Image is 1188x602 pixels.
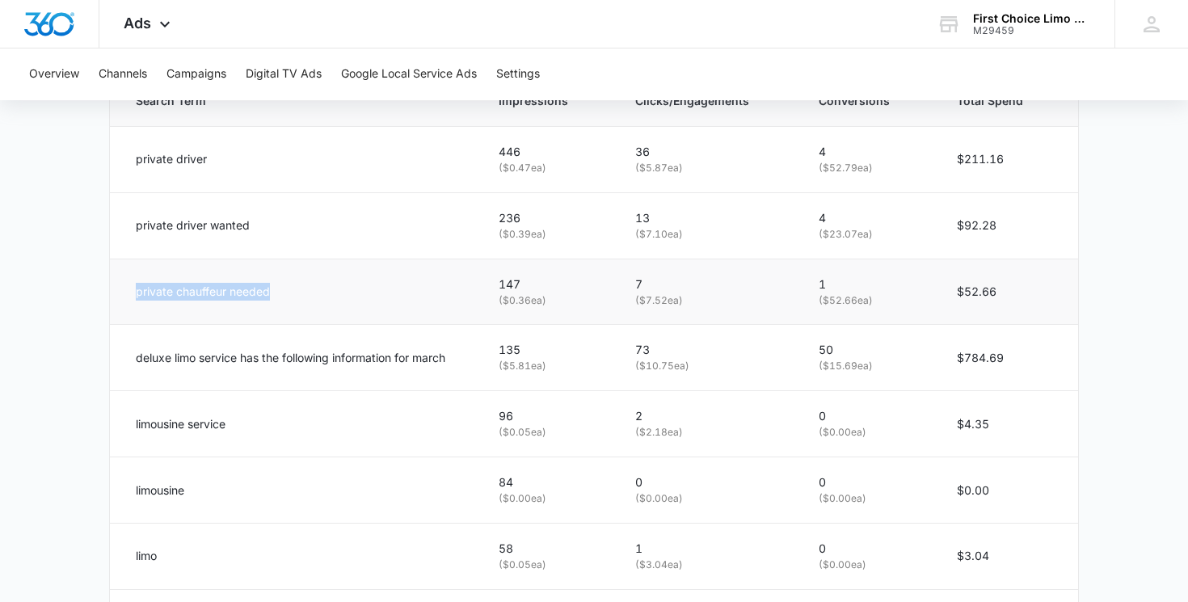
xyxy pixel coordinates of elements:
[819,425,919,440] p: ( $0.00 ea)
[819,540,919,558] p: 0
[635,92,756,110] span: Clicks/Engagements
[166,48,226,100] button: Campaigns
[499,540,597,558] p: 58
[819,407,919,425] p: 0
[635,143,780,161] p: 36
[973,12,1091,25] div: account name
[937,259,1078,325] td: $52.66
[136,547,157,565] p: limo
[635,425,780,440] p: ( $2.18 ea)
[246,48,322,100] button: Digital TV Ads
[819,558,919,573] p: ( $0.00 ea)
[499,474,597,491] p: 84
[819,474,919,491] p: 0
[635,474,780,491] p: 0
[499,293,597,309] p: ( $0.36 ea)
[635,341,780,359] p: 73
[499,227,597,242] p: ( $0.39 ea)
[957,92,1029,110] span: Total Spend
[819,92,895,110] span: Conversions
[635,293,780,309] p: ( $7.52 ea)
[499,359,597,374] p: ( $5.81 ea)
[136,217,250,234] p: private driver wanted
[499,558,597,573] p: ( $0.05 ea)
[937,325,1078,391] td: $784.69
[635,407,780,425] p: 2
[635,209,780,227] p: 13
[341,48,477,100] button: Google Local Service Ads
[937,391,1078,457] td: $4.35
[635,276,780,293] p: 7
[937,192,1078,259] td: $92.28
[635,540,780,558] p: 1
[136,92,436,110] span: Search Term
[499,209,597,227] p: 236
[499,491,597,507] p: ( $0.00 ea)
[499,425,597,440] p: ( $0.05 ea)
[635,558,780,573] p: ( $3.04 ea)
[499,341,597,359] p: 135
[819,227,919,242] p: ( $23.07 ea)
[499,161,597,176] p: ( $0.47 ea)
[973,25,1091,36] div: account id
[819,491,919,507] p: ( $0.00 ea)
[136,283,270,301] p: private chauffeur needed
[499,276,597,293] p: 147
[819,341,919,359] p: 50
[819,293,919,309] p: ( $52.66 ea)
[937,457,1078,524] td: $0.00
[635,359,780,374] p: ( $10.75 ea)
[937,126,1078,192] td: $211.16
[136,349,445,367] p: deluxe limo service has the following information for march
[496,48,540,100] button: Settings
[635,227,780,242] p: ( $7.10 ea)
[819,209,919,227] p: 4
[819,359,919,374] p: ( $15.69 ea)
[499,143,597,161] p: 446
[937,523,1078,589] td: $3.04
[136,150,207,168] p: private driver
[29,48,79,100] button: Overview
[499,92,574,110] span: Impressions
[99,48,147,100] button: Channels
[124,15,151,32] span: Ads
[136,482,184,499] p: limousine
[819,161,919,176] p: ( $52.79 ea)
[819,276,919,293] p: 1
[635,161,780,176] p: ( $5.87 ea)
[635,491,780,507] p: ( $0.00 ea)
[819,143,919,161] p: 4
[136,415,225,433] p: limousine service
[499,407,597,425] p: 96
